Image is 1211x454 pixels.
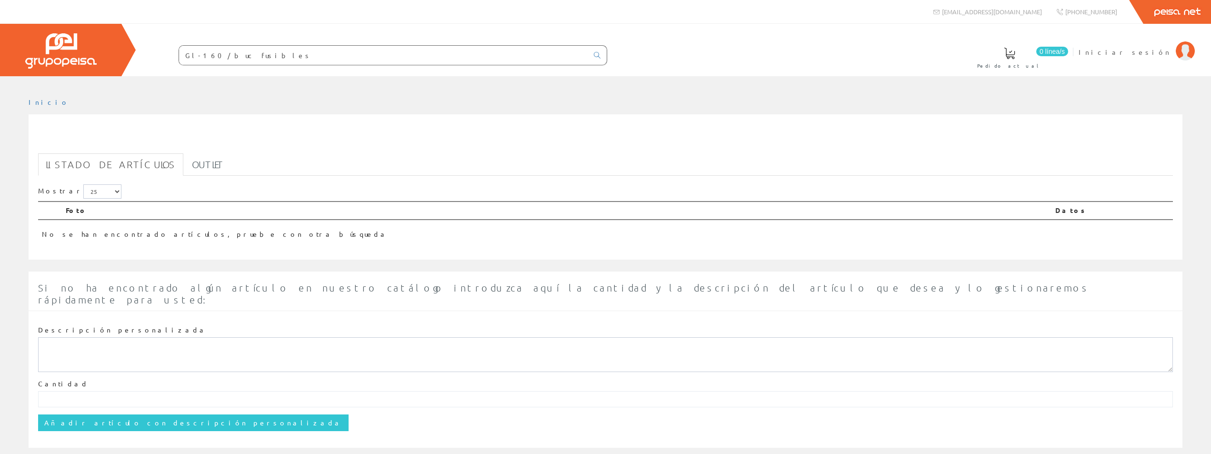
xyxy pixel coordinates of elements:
[38,379,89,389] label: Cantidad
[62,202,1051,220] th: Foto
[942,8,1042,16] span: [EMAIL_ADDRESS][DOMAIN_NAME]
[25,33,97,69] img: Grupo Peisa
[1079,40,1195,49] a: Iniciar sesión
[38,325,207,335] label: Descripción personalizada
[38,153,183,176] a: Listado de artículos
[179,46,588,65] input: Buscar ...
[1036,47,1068,56] span: 0 línea/s
[83,184,121,199] select: Mostrar
[38,414,349,431] input: Añadir artículo con descripción personalizada
[1079,47,1171,57] span: Iniciar sesión
[184,153,231,176] a: Outlet
[977,61,1042,71] span: Pedido actual
[38,130,1173,149] h1: Gl-160/buc fusibles
[1065,8,1117,16] span: [PHONE_NUMBER]
[1051,202,1173,220] th: Datos
[38,282,1090,305] span: Si no ha encontrado algún artículo en nuestro catálogo introduzca aquí la cantidad y la descripci...
[38,220,1051,243] td: No se han encontrado artículos, pruebe con otra búsqueda
[29,98,69,106] a: Inicio
[38,184,121,199] label: Mostrar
